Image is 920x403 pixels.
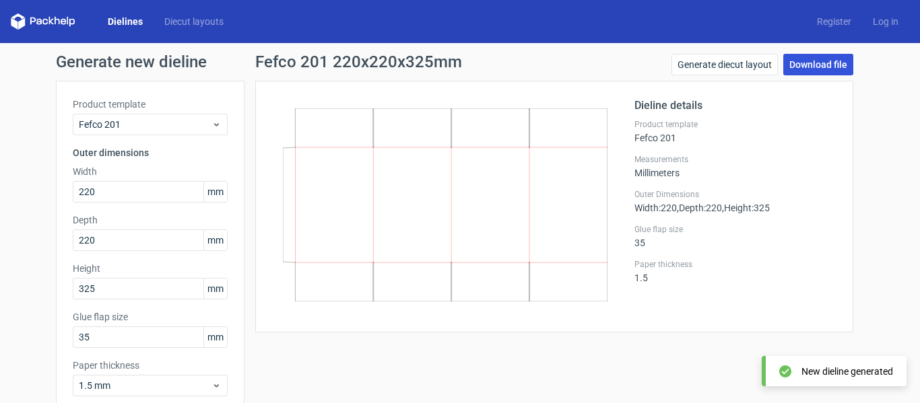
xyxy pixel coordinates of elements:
span: mm [203,279,227,299]
span: 1.5 mm [79,379,211,392]
label: Product template [73,98,228,111]
div: 1.5 [634,259,836,283]
span: Width : 220 [634,203,677,213]
h1: Generate new dieline [56,54,864,70]
label: Width [73,165,228,178]
label: Product template [634,119,836,130]
a: Log in [862,15,909,28]
span: mm [203,230,227,250]
span: mm [203,182,227,202]
span: , Height : 325 [722,203,770,213]
span: , Depth : 220 [677,203,722,213]
label: Paper thickness [73,359,228,372]
label: Outer Dimensions [634,189,836,200]
label: Glue flap size [73,310,228,324]
a: Download file [783,54,853,75]
label: Paper thickness [634,259,836,270]
span: mm [203,327,227,347]
div: Fefco 201 [634,119,836,143]
h2: Dieline details [634,98,836,114]
a: Diecut layouts [154,15,234,28]
a: Generate diecut layout [671,54,778,75]
label: Depth [73,213,228,227]
h3: Outer dimensions [73,146,228,159]
span: Fefco 201 [79,118,211,131]
a: Register [806,15,862,28]
label: Measurements [634,154,836,165]
div: Millimeters [634,154,836,178]
div: New dieline generated [801,365,893,378]
label: Glue flap size [634,224,836,235]
a: Dielines [97,15,154,28]
div: 35 [634,224,836,248]
label: Height [73,262,228,275]
h1: Fefco 201 220x220x325mm [255,54,462,70]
